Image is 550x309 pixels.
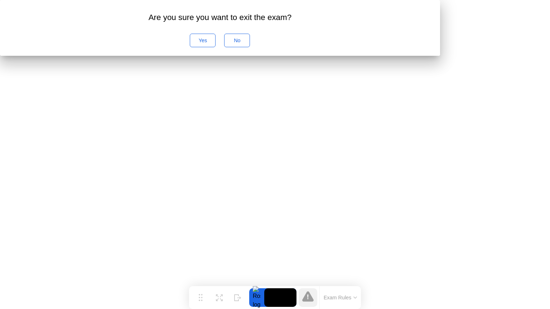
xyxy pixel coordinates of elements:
[322,294,360,301] button: Exam Rules
[224,34,250,47] button: No
[11,11,429,24] div: Are you sure you want to exit the exam?
[190,34,216,47] button: Yes
[192,38,213,43] div: Yes
[227,38,247,43] div: No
